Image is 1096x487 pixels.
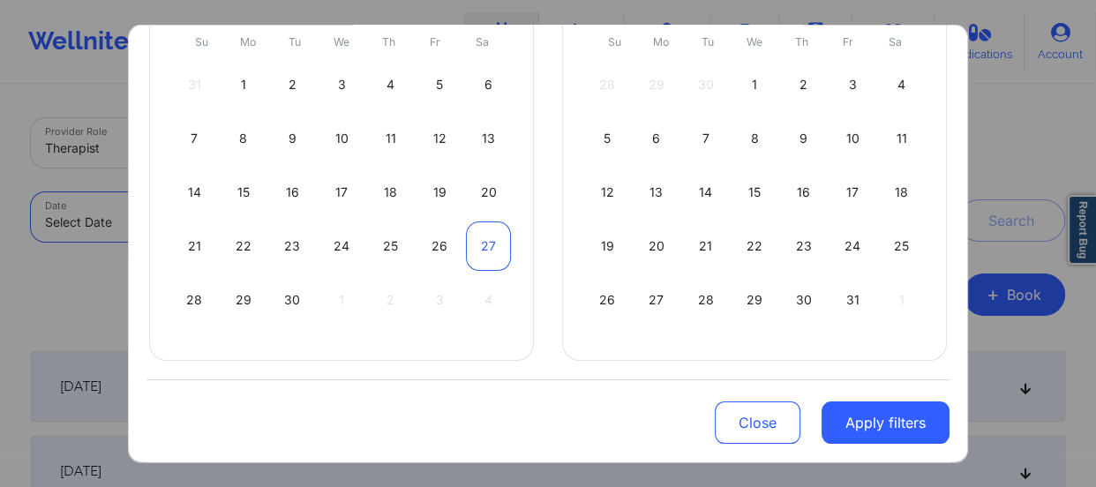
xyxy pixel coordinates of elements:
abbr: Monday [240,35,256,49]
div: Fri Sep 05 2025 [417,60,462,109]
div: Sat Sep 20 2025 [466,168,511,217]
div: Mon Sep 22 2025 [221,221,266,271]
abbr: Saturday [889,35,902,49]
div: Tue Oct 21 2025 [683,221,728,271]
div: Wed Oct 01 2025 [732,60,777,109]
div: Thu Oct 30 2025 [781,275,826,325]
abbr: Friday [430,35,440,49]
div: Mon Oct 20 2025 [634,221,679,271]
div: Sat Oct 25 2025 [879,221,924,271]
div: Mon Oct 27 2025 [634,275,679,325]
abbr: Thursday [382,35,395,49]
div: Mon Sep 01 2025 [221,60,266,109]
div: Sun Oct 12 2025 [585,168,630,217]
div: Fri Oct 17 2025 [830,168,875,217]
div: Mon Oct 13 2025 [634,168,679,217]
div: Tue Oct 28 2025 [683,275,728,325]
abbr: Friday [843,35,853,49]
div: Fri Sep 12 2025 [417,114,462,163]
div: Wed Oct 08 2025 [732,114,777,163]
div: Sun Sep 21 2025 [172,221,217,271]
div: Fri Sep 26 2025 [417,221,462,271]
div: Tue Sep 23 2025 [270,221,315,271]
div: Wed Sep 24 2025 [319,221,364,271]
div: Thu Oct 09 2025 [781,114,826,163]
div: Sat Sep 13 2025 [466,114,511,163]
abbr: Wednesday [334,35,349,49]
abbr: Sunday [195,35,208,49]
div: Thu Oct 16 2025 [781,168,826,217]
abbr: Monday [653,35,669,49]
div: Sat Sep 06 2025 [466,60,511,109]
div: Fri Sep 19 2025 [417,168,462,217]
abbr: Wednesday [747,35,762,49]
button: Close [715,401,800,444]
div: Mon Sep 15 2025 [221,168,266,217]
div: Sat Oct 04 2025 [879,60,924,109]
div: Tue Oct 07 2025 [683,114,728,163]
div: Sun Sep 14 2025 [172,168,217,217]
div: Tue Sep 30 2025 [270,275,315,325]
div: Tue Sep 09 2025 [270,114,315,163]
div: Wed Sep 10 2025 [319,114,364,163]
div: Thu Sep 18 2025 [368,168,413,217]
abbr: Saturday [476,35,489,49]
div: Sun Oct 05 2025 [585,114,630,163]
div: Mon Oct 06 2025 [634,114,679,163]
abbr: Thursday [795,35,808,49]
div: Mon Sep 29 2025 [221,275,266,325]
div: Thu Sep 04 2025 [368,60,413,109]
div: Sat Oct 11 2025 [879,114,924,163]
div: Sat Sep 27 2025 [466,221,511,271]
div: Sun Sep 07 2025 [172,114,217,163]
div: Fri Oct 03 2025 [830,60,875,109]
div: Sun Sep 28 2025 [172,275,217,325]
div: Fri Oct 24 2025 [830,221,875,271]
div: Tue Sep 16 2025 [270,168,315,217]
div: Wed Sep 03 2025 [319,60,364,109]
abbr: Sunday [608,35,621,49]
div: Thu Sep 25 2025 [368,221,413,271]
div: Wed Oct 22 2025 [732,221,777,271]
div: Wed Oct 29 2025 [732,275,777,325]
abbr: Tuesday [702,35,714,49]
div: Wed Sep 17 2025 [319,168,364,217]
abbr: Tuesday [289,35,301,49]
div: Thu Sep 11 2025 [368,114,413,163]
div: Fri Oct 31 2025 [830,275,875,325]
div: Thu Oct 23 2025 [781,221,826,271]
div: Mon Sep 08 2025 [221,114,266,163]
div: Sat Oct 18 2025 [879,168,924,217]
button: Apply filters [822,401,950,444]
div: Tue Sep 02 2025 [270,60,315,109]
div: Thu Oct 02 2025 [781,60,826,109]
div: Fri Oct 10 2025 [830,114,875,163]
div: Tue Oct 14 2025 [683,168,728,217]
div: Wed Oct 15 2025 [732,168,777,217]
div: Sun Oct 19 2025 [585,221,630,271]
div: Sun Oct 26 2025 [585,275,630,325]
